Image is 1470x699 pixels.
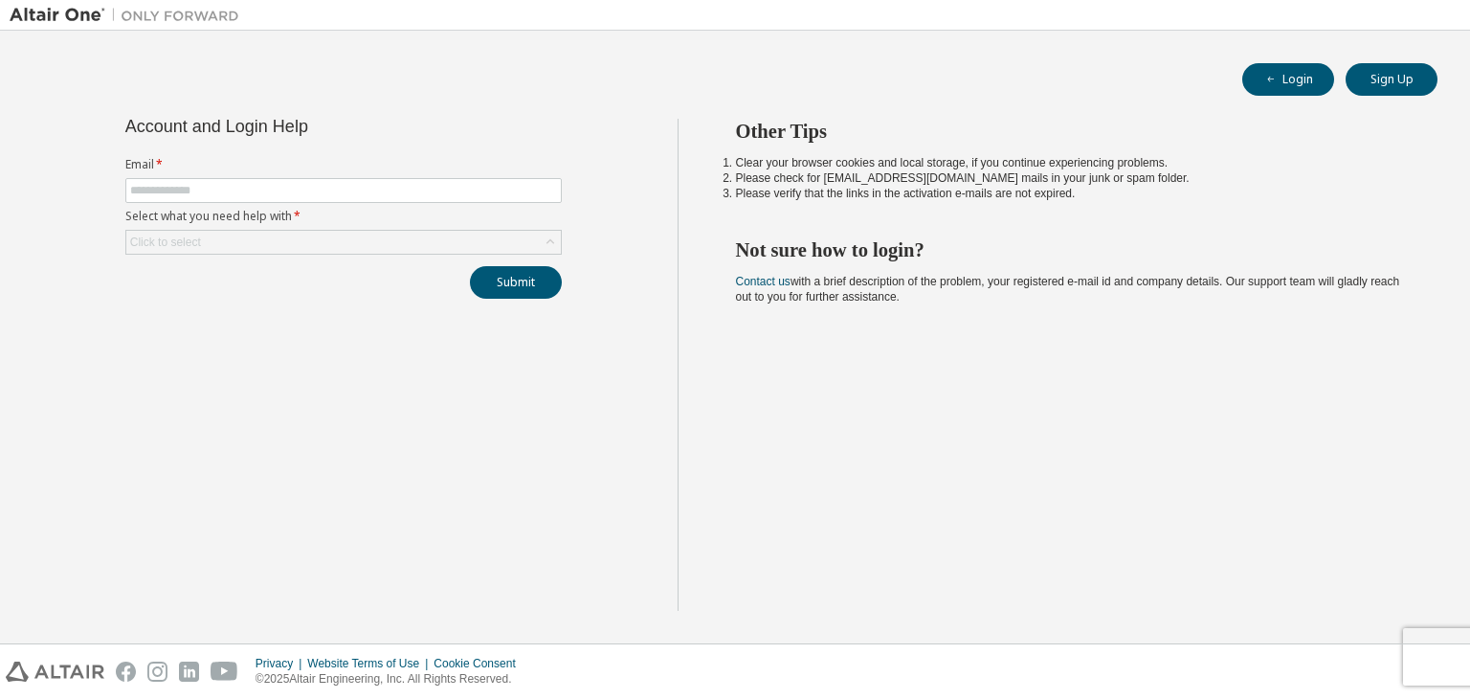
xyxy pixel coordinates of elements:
img: altair_logo.svg [6,662,104,682]
button: Sign Up [1346,63,1437,96]
div: Account and Login Help [125,119,475,134]
div: Click to select [126,231,561,254]
li: Please check for [EMAIL_ADDRESS][DOMAIN_NAME] mails in your junk or spam folder. [736,170,1404,186]
button: Login [1242,63,1334,96]
a: Contact us [736,275,791,288]
img: Altair One [10,6,249,25]
img: linkedin.svg [179,662,199,682]
div: Click to select [130,235,201,250]
h2: Not sure how to login? [736,237,1404,262]
div: Privacy [256,656,307,671]
div: Cookie Consent [434,656,526,671]
img: youtube.svg [211,662,238,682]
span: with a brief description of the problem, your registered e-mail id and company details. Our suppo... [736,275,1400,304]
img: instagram.svg [147,662,167,682]
div: Website Terms of Use [307,656,434,671]
h2: Other Tips [736,119,1404,144]
label: Select what you need help with [125,209,562,224]
button: Submit [470,266,562,299]
label: Email [125,157,562,172]
li: Please verify that the links in the activation e-mails are not expired. [736,186,1404,201]
img: facebook.svg [116,662,136,682]
li: Clear your browser cookies and local storage, if you continue experiencing problems. [736,155,1404,170]
p: © 2025 Altair Engineering, Inc. All Rights Reserved. [256,671,527,688]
